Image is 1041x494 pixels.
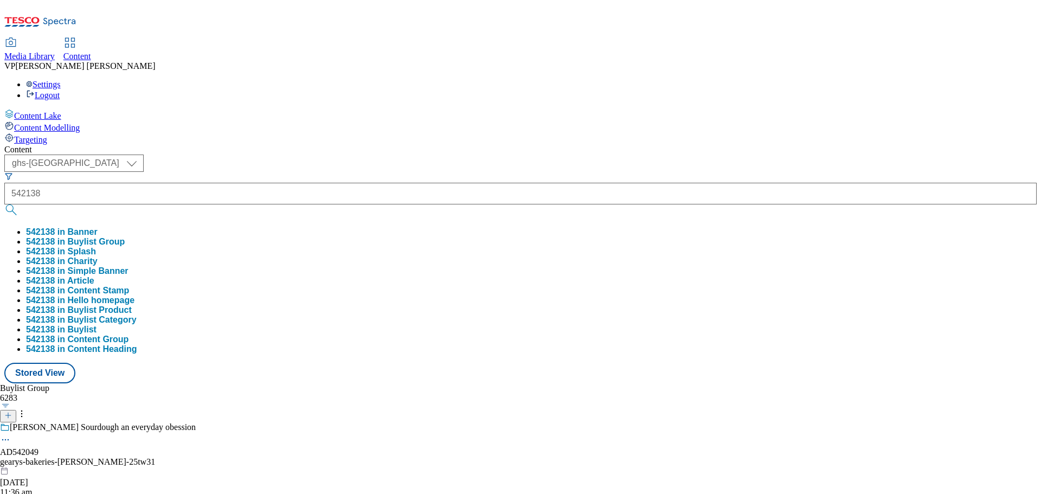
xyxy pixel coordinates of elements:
span: Targeting [14,135,47,144]
button: Stored View [4,363,75,383]
span: Buylist Category [68,315,137,324]
a: Content Modelling [4,121,1037,133]
button: 542138 in Simple Banner [26,266,128,276]
span: Buylist [68,325,97,334]
button: 542138 in Content Stamp [26,286,129,296]
span: [PERSON_NAME] [PERSON_NAME] [15,61,155,70]
div: 542138 in [26,315,137,325]
span: Content Modelling [14,123,80,132]
span: Article [67,276,94,285]
button: 542138 in Splash [26,247,96,256]
span: VP [4,61,15,70]
div: 542138 in [26,256,98,266]
span: Buylist Product [68,305,132,315]
span: Charity [68,256,98,266]
a: Logout [26,91,60,100]
div: 542138 in [26,276,94,286]
button: 542138 in Hello homepage [26,296,134,305]
a: Content Lake [4,109,1037,121]
span: Media Library [4,52,55,61]
button: 542138 in Banner [26,227,98,237]
span: Content Lake [14,111,61,120]
a: Targeting [4,133,1037,145]
button: 542138 in Article [26,276,94,286]
button: 542138 in Charity [26,256,98,266]
input: Search [4,183,1037,204]
button: 542138 in Content Heading [26,344,137,354]
button: 542138 in Buylist Product [26,305,132,315]
svg: Search Filters [4,172,13,181]
div: 542138 in [26,325,97,335]
span: Content [63,52,91,61]
a: Settings [26,80,61,89]
a: Media Library [4,39,55,61]
button: 542138 in Buylist [26,325,97,335]
div: [PERSON_NAME] Sourdough an everyday obession [10,422,196,432]
a: Content [63,39,91,61]
button: 542138 in Buylist Group [26,237,125,247]
div: 542138 in [26,305,132,315]
button: 542138 in Content Group [26,335,128,344]
button: 542138 in Buylist Category [26,315,137,325]
div: Content [4,145,1037,155]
